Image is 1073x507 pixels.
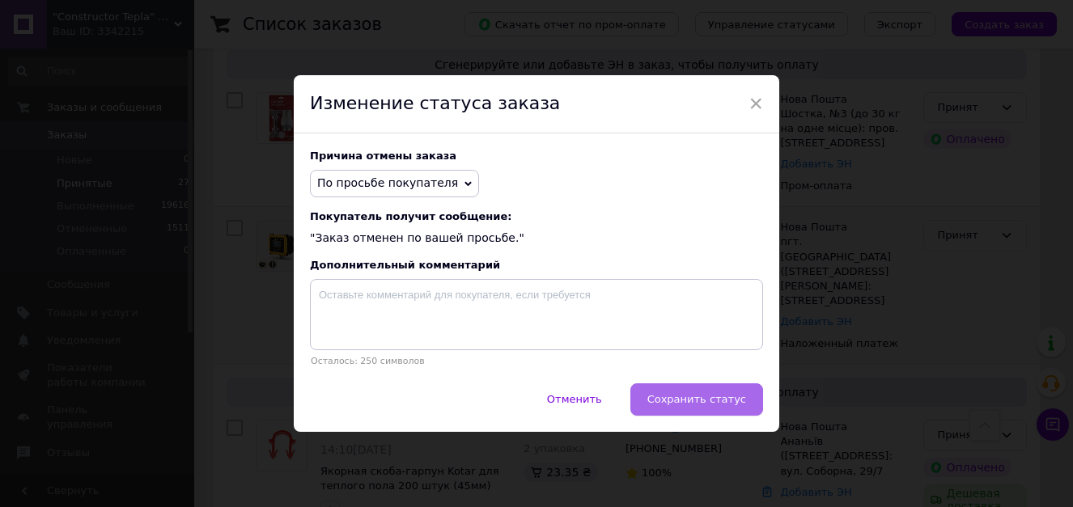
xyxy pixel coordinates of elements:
[630,383,763,416] button: Сохранить статус
[310,259,763,271] div: Дополнительный комментарий
[294,75,779,133] div: Изменение статуса заказа
[547,393,602,405] span: Отменить
[749,90,763,117] span: ×
[310,150,763,162] div: Причина отмены заказа
[310,210,763,222] span: Покупатель получит сообщение:
[647,393,746,405] span: Сохранить статус
[317,176,458,189] span: По просьбе покупателя
[310,210,763,247] div: "Заказ отменен по вашей просьбе."
[530,383,619,416] button: Отменить
[310,356,763,366] p: Осталось: 250 символов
